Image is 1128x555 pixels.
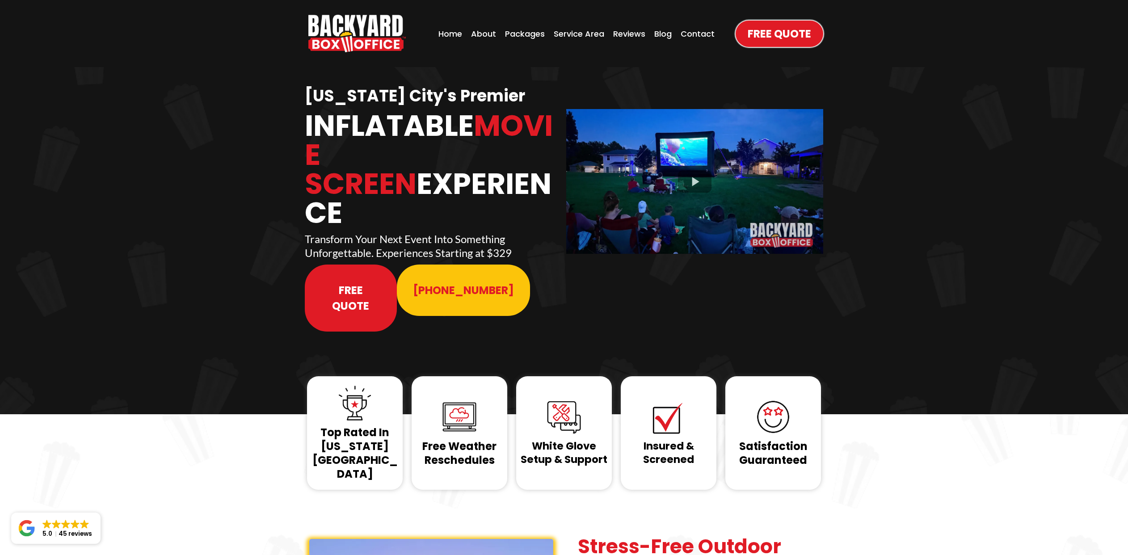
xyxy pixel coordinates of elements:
span: Movie Screen [305,105,553,204]
a: https://www.backyardboxoffice.com [308,15,406,52]
h1: [US_STATE][GEOGRAPHIC_DATA] [309,439,400,481]
a: Home [436,25,465,42]
h1: White Glove Setup & Support [518,440,610,467]
a: Packages [502,25,547,42]
span: Free Quote [748,26,811,42]
a: Reviews [610,25,648,42]
a: Close GoogleGoogleGoogleGoogleGoogle 5.045 reviews [11,513,101,544]
a: Free Quote [305,265,397,332]
a: Contact [678,25,717,42]
img: Backyard Box Office [308,15,406,52]
a: About [468,25,499,42]
span: Free Quote [321,282,381,314]
a: 913-214-1202 [397,265,530,316]
h1: Free Weather Reschedules [414,439,505,467]
h1: [US_STATE] City's Premier [305,86,562,107]
span: [PHONE_NUMBER] [413,282,514,298]
h1: Top Rated In [309,425,400,439]
h1: Inflatable Experience [305,111,562,227]
h1: Satisfaction Guaranteed [728,439,819,467]
p: Transform Your Next Event Into Something Unforgettable. Experiences Starting at $329 [305,232,562,260]
a: Free Quote [736,21,823,47]
a: Service Area [551,25,607,42]
h1: Insured & Screened [623,440,714,467]
a: Blog [652,25,674,42]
